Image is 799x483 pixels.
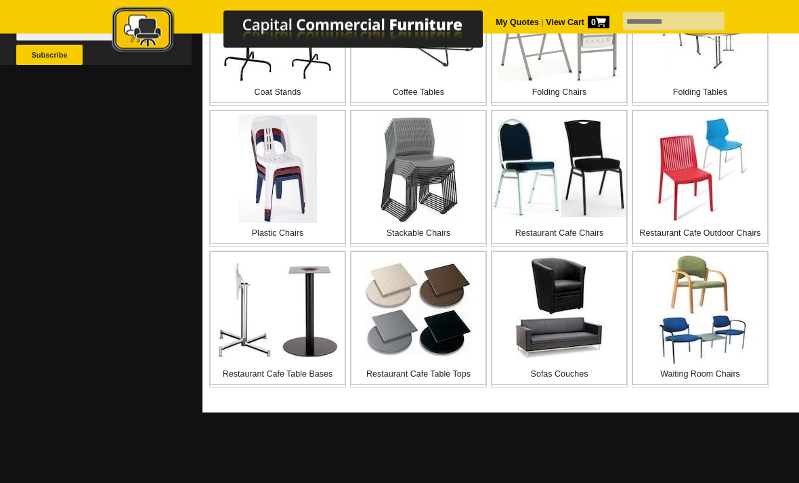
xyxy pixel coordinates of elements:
[376,115,461,224] img: Stackable Chairs
[492,116,626,222] img: Restaurant Cafe Chairs
[492,368,626,381] p: Sofas Couches
[632,110,769,247] a: Restaurant Cafe Outdoor Chairs Restaurant Cafe Outdoor Chairs
[211,86,345,100] p: Coat Stands
[211,227,345,240] p: Plastic Chairs
[633,86,767,100] p: Folding Tables
[546,18,609,27] strong: View Cart
[492,227,626,240] p: Restaurant Cafe Chairs
[351,368,485,381] p: Restaurant Cafe Table Tops
[217,261,339,360] img: Restaurant Cafe Table Bases
[505,256,613,364] img: Sofas Couches
[350,251,487,388] a: Restaurant Cafe Table Tops Restaurant Cafe Table Tops
[646,256,754,364] img: Waiting Room Chairs
[209,110,346,247] a: Plastic Chairs Plastic Chairs
[491,251,628,388] a: Sofas Couches Sofas Couches
[74,7,548,56] img: Capital Commercial Furniture Logo
[16,45,83,66] button: Subscribe
[351,86,485,100] p: Coffee Tables
[633,368,767,381] p: Waiting Room Chairs
[238,115,317,224] img: Plastic Chairs
[544,18,609,27] a: View Cart0
[350,110,487,247] a: Stackable Chairs Stackable Chairs
[491,110,628,247] a: Restaurant Cafe Chairs Restaurant Cafe Chairs
[74,7,548,60] a: Capital Commercial Furniture Logo
[211,368,345,381] p: Restaurant Cafe Table Bases
[209,251,346,388] a: Restaurant Cafe Table Bases Restaurant Cafe Table Bases
[632,251,769,388] a: Waiting Room Chairs Waiting Room Chairs
[492,86,626,100] p: Folding Chairs
[652,115,748,224] img: Restaurant Cafe Outdoor Chairs
[364,262,473,358] img: Restaurant Cafe Table Tops
[351,227,485,240] p: Stackable Chairs
[633,227,767,240] p: Restaurant Cafe Outdoor Chairs
[588,16,609,28] span: 0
